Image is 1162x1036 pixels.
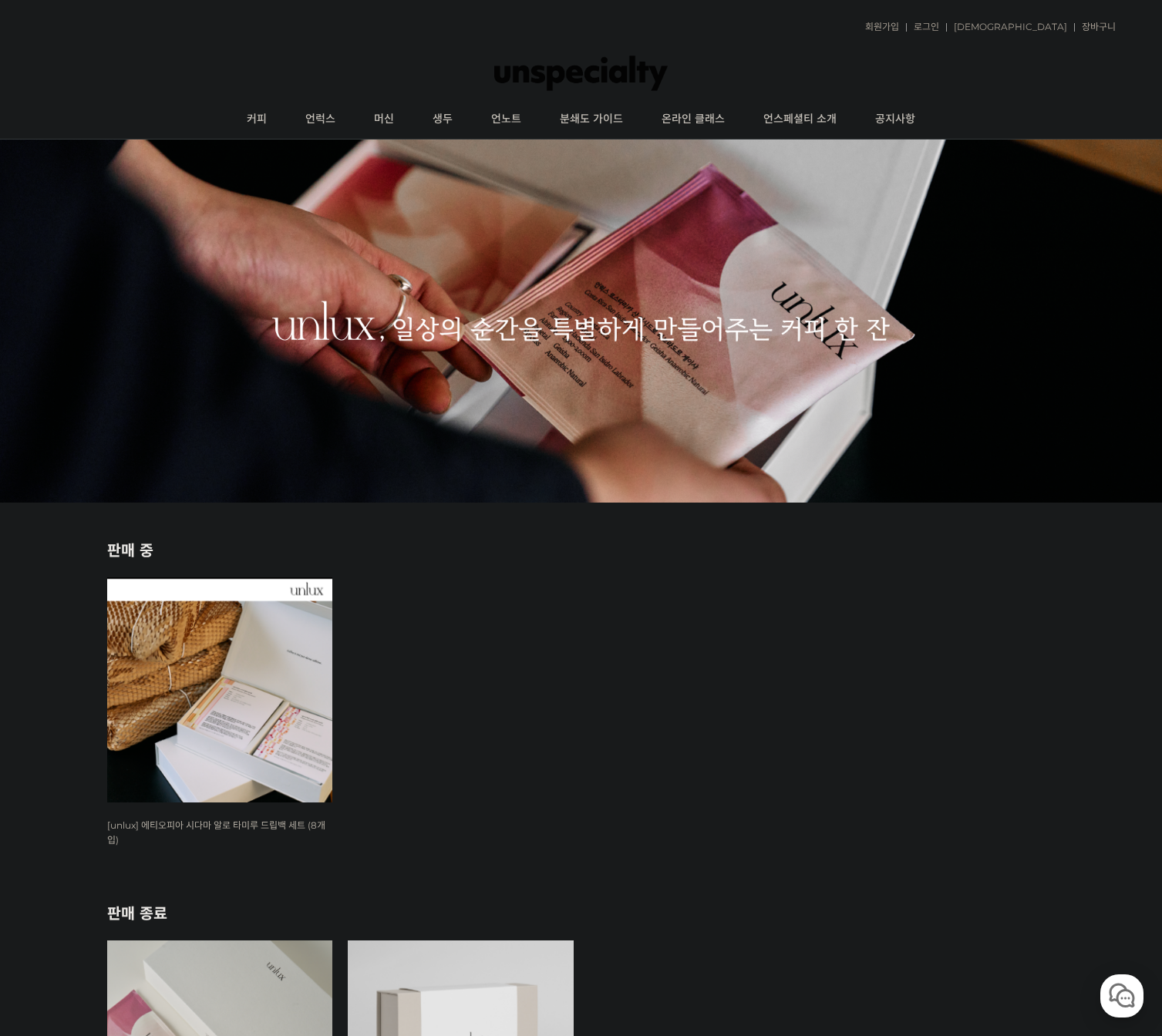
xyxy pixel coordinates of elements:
h2: 판매 중 [107,538,1056,560]
a: 로그인 [906,22,939,32]
a: 커피 [227,100,286,139]
span: [unlux] 에티오피아 시다마 알로 타미루 드립백 세트 (8개입) [107,819,325,846]
a: 언럭스 [286,100,355,139]
img: 언스페셜티 몰 [494,50,668,96]
a: 머신 [355,100,413,139]
a: [unlux] 에티오피아 시다마 알로 타미루 드립백 세트 (8개입) [107,819,325,846]
h2: 판매 종료 [107,901,1056,923]
a: 언스페셜티 소개 [744,100,856,139]
a: 생두 [413,100,472,139]
a: 회원가입 [857,22,899,32]
a: 온라인 클래스 [642,100,744,139]
a: [DEMOGRAPHIC_DATA] [946,22,1067,32]
a: 공지사항 [856,100,935,139]
a: 장바구니 [1074,22,1116,32]
a: 분쇄도 가이드 [541,100,642,139]
a: 언노트 [472,100,541,139]
img: [unlux] 에티오피아 시다마 알로 타미루 드립백 세트 (8개입) [107,577,333,803]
